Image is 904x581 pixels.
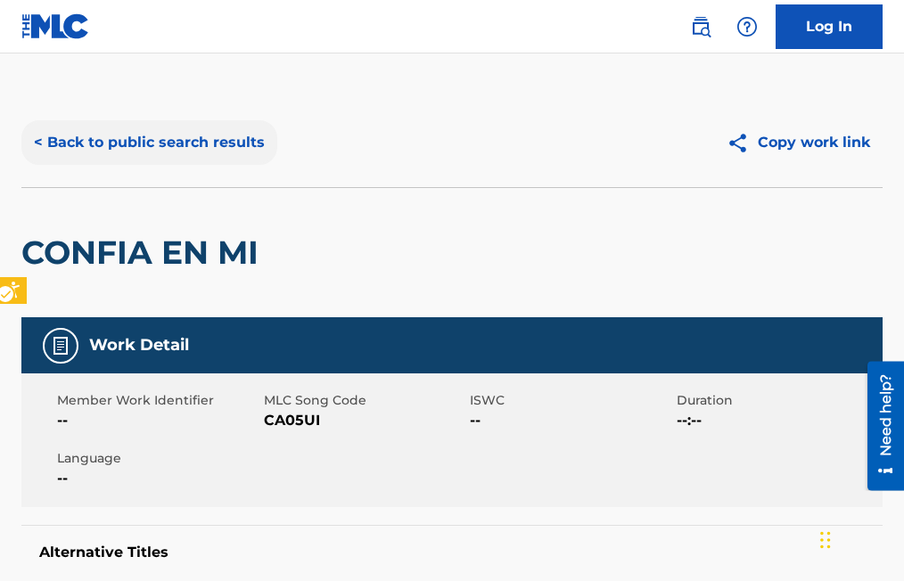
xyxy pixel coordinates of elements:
[736,16,758,37] img: help
[39,544,865,561] h5: Alternative Titles
[727,132,758,154] img: Copy work link
[470,391,672,410] span: ISWC
[21,120,277,165] button: < Back to public search results
[470,410,672,431] span: --
[677,410,879,431] span: --:--
[57,410,259,431] span: --
[854,361,904,490] iframe: Iframe | Resource Center
[776,4,883,49] a: Log In
[714,120,883,165] button: Copy work link
[815,495,904,581] iframe: Hubspot Iframe
[264,410,466,431] span: CA05UI
[677,391,879,410] span: Duration
[820,513,831,567] div: Drag
[57,391,259,410] span: Member Work Identifier
[89,335,189,356] h5: Work Detail
[690,16,711,37] img: search
[57,449,259,468] span: Language
[21,13,90,39] img: MLC Logo
[21,233,267,273] h2: CONFIA EN MI
[57,468,259,489] span: --
[815,495,904,581] div: Chat Widget
[20,12,44,94] div: Need help?
[50,335,71,356] img: Work Detail
[264,391,466,410] span: MLC Song Code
